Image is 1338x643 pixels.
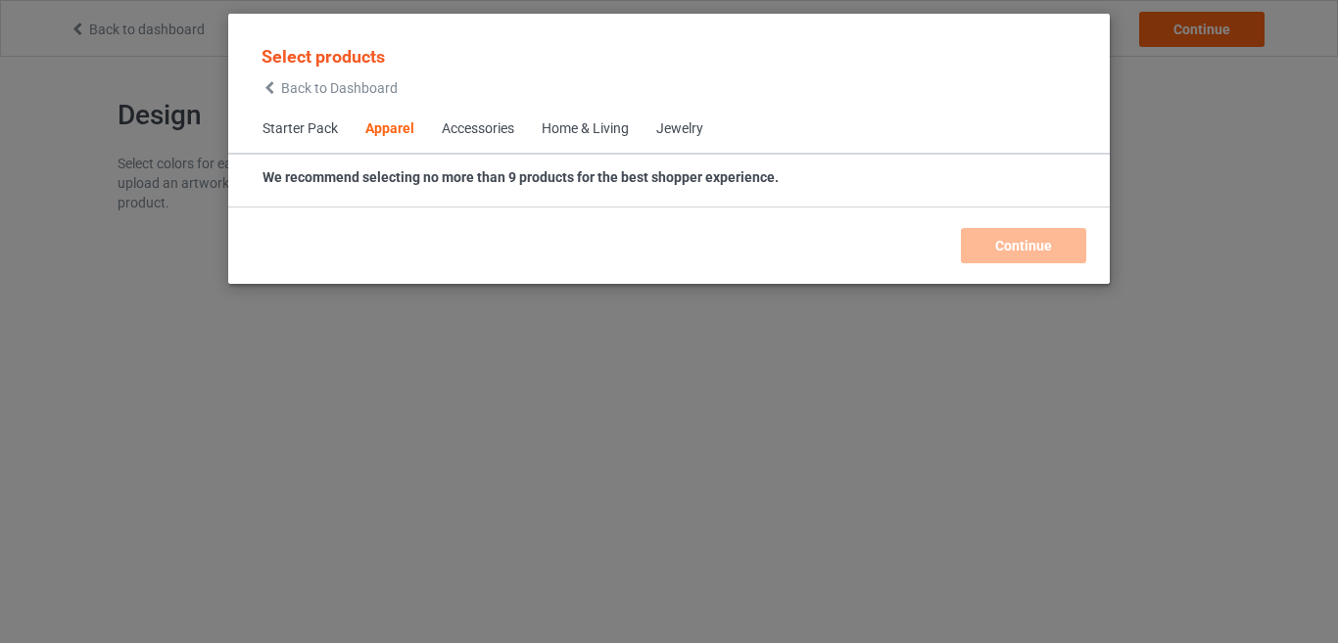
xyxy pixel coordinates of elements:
[656,119,703,139] div: Jewelry
[263,169,779,185] strong: We recommend selecting no more than 9 products for the best shopper experience.
[249,106,352,153] span: Starter Pack
[262,46,385,67] span: Select products
[281,80,398,96] span: Back to Dashboard
[542,119,629,139] div: Home & Living
[442,119,514,139] div: Accessories
[365,119,414,139] div: Apparel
